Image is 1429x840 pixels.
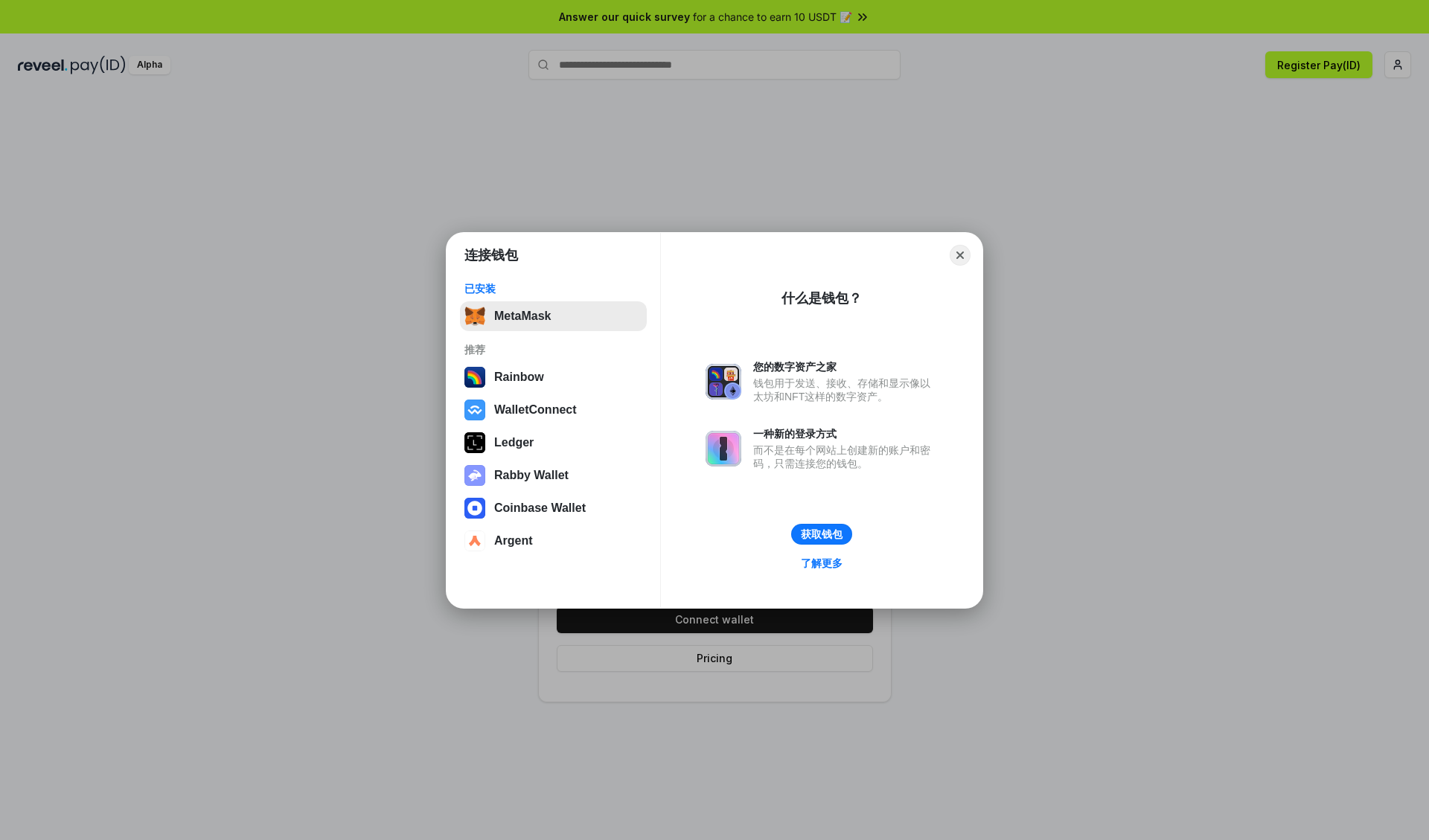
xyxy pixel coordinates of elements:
[464,498,485,519] img: svg+xml,%3Csvg%20width%3D%2228%22%20height%3D%2228%22%20viewBox%3D%220%200%2028%2028%22%20fill%3D...
[460,301,647,331] button: MetaMask
[494,469,569,482] div: Rabby Wallet
[460,461,647,490] button: Rabby Wallet
[464,246,518,264] h1: 连接钱包
[494,436,534,449] div: Ledger
[781,289,862,307] div: 什么是钱包？
[460,526,647,556] button: Argent
[753,360,938,373] div: 您的数字资产之家
[464,432,485,453] img: svg+xml,%3Csvg%20xmlns%3D%22http%3A%2F%2Fwww.w3.org%2F2000%2Fsvg%22%20width%3D%2228%22%20height%3...
[494,371,544,384] div: Rainbow
[464,465,485,486] img: svg+xml,%3Csvg%20xmlns%3D%22http%3A%2F%2Fwww.w3.org%2F2000%2Fsvg%22%20fill%3D%22none%22%20viewBox...
[460,428,647,458] button: Ledger
[460,395,647,425] button: WalletConnect
[464,343,642,356] div: 推荐
[753,443,938,470] div: 而不是在每个网站上创建新的账户和密码，只需连接您的钱包。
[791,524,852,545] button: 获取钱包
[801,528,843,541] div: 获取钱包
[950,245,971,266] button: Close
[792,554,851,573] a: 了解更多
[464,400,485,420] img: svg+xml,%3Csvg%20width%3D%2228%22%20height%3D%2228%22%20viewBox%3D%220%200%2028%2028%22%20fill%3D...
[494,501,586,515] div: Coinbase Wallet
[464,306,485,327] img: svg+xml,%3Csvg%20fill%3D%22none%22%20height%3D%2233%22%20viewBox%3D%220%200%2035%2033%22%20width%...
[494,310,551,323] div: MetaMask
[801,557,843,570] div: 了解更多
[494,403,577,417] div: WalletConnect
[460,493,647,523] button: Coinbase Wallet
[753,376,938,403] div: 钱包用于发送、接收、存储和显示像以太坊和NFT这样的数字资产。
[464,282,642,295] div: 已安装
[460,362,647,392] button: Rainbow
[706,431,741,467] img: svg+xml,%3Csvg%20xmlns%3D%22http%3A%2F%2Fwww.w3.org%2F2000%2Fsvg%22%20fill%3D%22none%22%20viewBox...
[464,530,485,551] img: svg+xml,%3Csvg%20width%3D%2228%22%20height%3D%2228%22%20viewBox%3D%220%200%2028%2028%22%20fill%3D...
[494,534,533,548] div: Argent
[706,364,741,400] img: svg+xml,%3Csvg%20xmlns%3D%22http%3A%2F%2Fwww.w3.org%2F2000%2Fsvg%22%20fill%3D%22none%22%20viewBox...
[753,427,938,440] div: 一种新的登录方式
[464,367,485,388] img: svg+xml,%3Csvg%20width%3D%22120%22%20height%3D%22120%22%20viewBox%3D%220%200%20120%20120%22%20fil...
